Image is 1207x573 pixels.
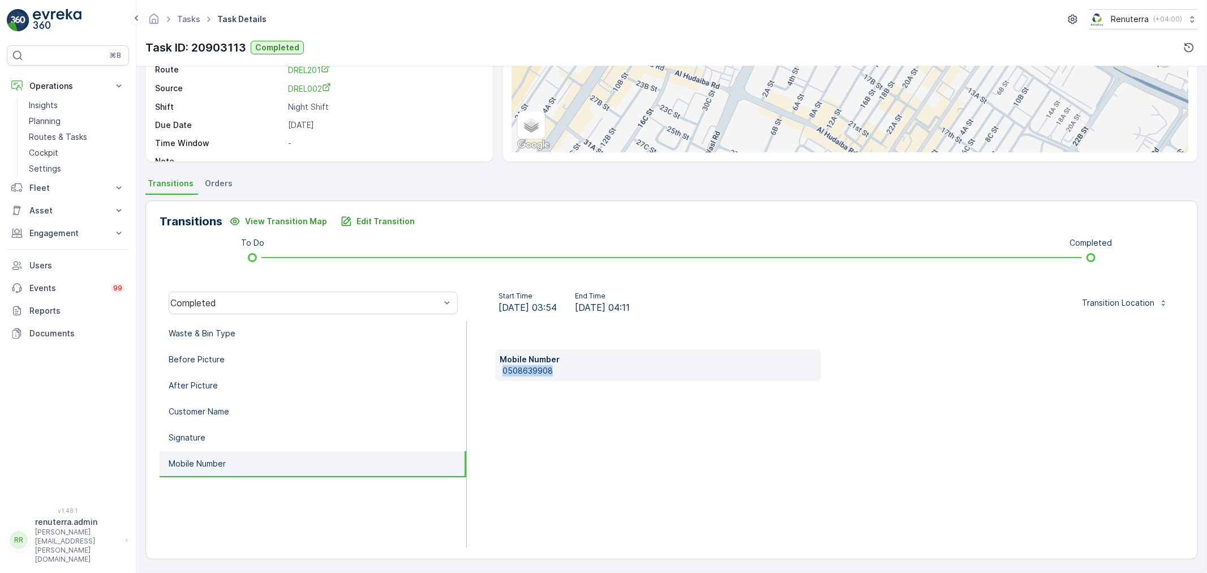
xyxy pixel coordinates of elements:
p: Settings [29,163,61,174]
p: Transition Location [1082,297,1154,309]
span: [DATE] 03:54 [499,301,557,314]
button: Operations [7,75,129,97]
a: Tasks [177,14,200,24]
p: Time Window [155,138,284,149]
span: v 1.48.1 [7,507,129,514]
button: Fleet [7,177,129,199]
img: Screenshot_2024-07-26_at_13.33.01.png [1089,13,1106,25]
p: View Transition Map [245,216,327,227]
p: [DATE] [288,119,481,131]
p: Transitions [160,213,222,230]
span: Transitions [148,178,194,189]
p: Night Shift [288,101,481,113]
p: Shift [155,101,284,113]
div: RR [10,531,28,549]
button: Transition Location [1075,294,1175,312]
a: Routes & Tasks [24,129,129,145]
a: Events99 [7,277,129,300]
button: Renuterra(+04:00) [1089,9,1198,29]
a: Users [7,254,129,277]
a: Open this area in Google Maps (opens a new window) [515,138,552,152]
p: Users [29,260,124,271]
p: [PERSON_NAME][EMAIL_ADDRESS][PERSON_NAME][DOMAIN_NAME] [35,528,120,564]
span: DREL201 [288,65,330,75]
button: View Transition Map [222,212,334,230]
p: Completed [1069,237,1112,249]
p: Task ID: 20903113 [145,39,246,56]
p: To Do [241,237,264,249]
p: Routes & Tasks [29,131,87,143]
button: RRrenuterra.admin[PERSON_NAME][EMAIL_ADDRESS][PERSON_NAME][DOMAIN_NAME] [7,516,129,564]
p: Source [155,83,284,95]
p: After Picture [169,380,218,391]
a: Insights [24,97,129,113]
p: Due Date [155,119,284,131]
p: ⌘B [110,51,121,60]
img: Google [515,138,552,152]
button: Engagement [7,222,129,245]
p: Mobile Number [500,354,817,365]
p: Operations [29,80,106,92]
a: Layers [519,113,544,138]
p: 99 [113,284,122,293]
p: - [288,138,481,149]
a: Reports [7,300,129,322]
span: DREL002 [288,84,331,93]
p: Documents [29,328,124,339]
p: 0508639908 [502,365,817,377]
p: Events [29,283,104,294]
img: logo [7,9,29,32]
p: Completed [255,42,299,53]
p: Planning [29,116,61,127]
p: Insights [29,100,58,111]
button: Completed [251,41,304,54]
p: Renuterra [1111,14,1149,25]
a: DREL201 [288,64,481,76]
p: Start Time [499,292,557,301]
p: Asset [29,205,106,216]
div: Completed [170,298,440,308]
p: Mobile Number [169,458,226,469]
p: Note [155,156,284,167]
img: logo_light-DOdMpM7g.png [33,9,81,32]
p: Customer Name [169,406,229,417]
span: [DATE] 04:11 [575,301,630,314]
p: End Time [575,292,630,301]
a: Cockpit [24,145,129,161]
a: Planning [24,113,129,129]
p: Waste & Bin Type [169,328,235,339]
a: DREL002 [288,83,481,95]
button: Edit Transition [334,212,422,230]
button: Asset [7,199,129,222]
a: Homepage [148,17,160,27]
p: - [288,156,481,167]
p: Before Picture [169,354,225,365]
p: Engagement [29,228,106,239]
span: Orders [205,178,233,189]
p: Fleet [29,182,106,194]
p: Cockpit [29,147,58,159]
p: Reports [29,305,124,317]
a: Documents [7,322,129,345]
a: Settings [24,161,129,177]
p: renuterra.admin [35,516,120,528]
p: Signature [169,432,205,443]
p: Edit Transition [356,216,415,227]
p: Route [155,64,284,76]
span: Task Details [215,14,269,25]
p: ( +04:00 ) [1153,15,1182,24]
